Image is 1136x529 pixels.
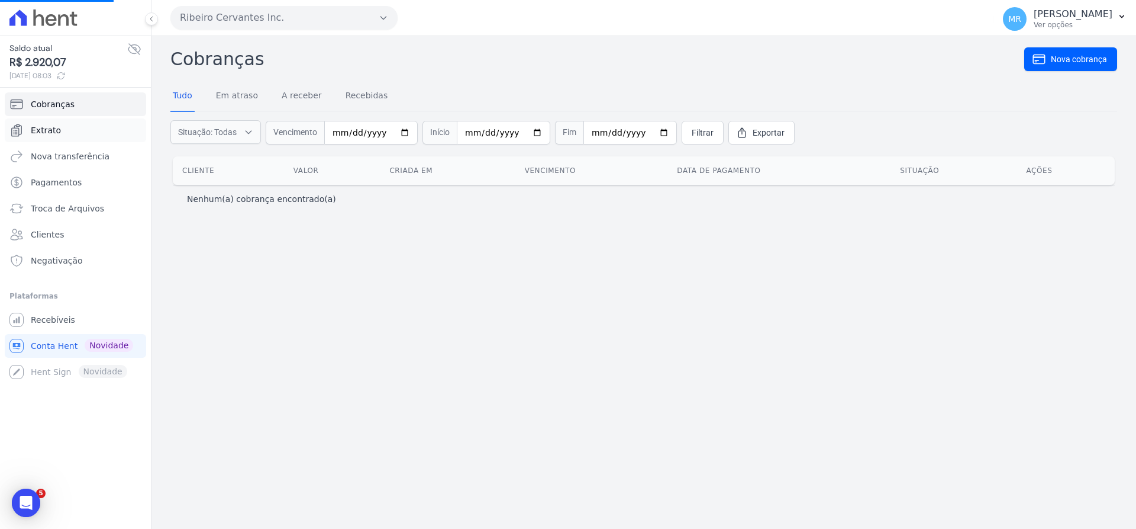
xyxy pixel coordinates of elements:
span: Situação: Todas [178,126,237,138]
span: Vencimento [266,121,324,145]
a: Extrato [5,118,146,142]
span: Pagamentos [31,177,82,188]
span: Conta Hent [31,340,78,352]
th: Ações [1016,156,1115,185]
span: Nova cobrança [1051,53,1107,65]
th: Criada em [380,156,515,185]
button: MR [PERSON_NAME] Ver opções [993,2,1136,36]
nav: Sidebar [9,92,141,384]
button: Ribeiro Cervantes Inc. [170,6,398,30]
a: Em atraso [214,81,260,112]
th: Situação [890,156,1016,185]
th: Vencimento [515,156,668,185]
span: Extrato [31,124,61,136]
a: Exportar [728,121,795,145]
span: Exportar [753,127,785,139]
a: Troca de Arquivos [5,197,146,220]
span: Recebíveis [31,314,75,326]
span: Início [422,121,457,145]
a: Recebíveis [5,308,146,332]
a: Nova cobrança [1024,47,1117,71]
span: Filtrar [692,127,714,139]
th: Cliente [173,156,284,185]
span: Saldo atual [9,42,127,54]
p: Ver opções [1034,20,1112,30]
span: Clientes [31,229,64,241]
div: Open Intercom Messenger [12,489,40,517]
th: Data de pagamento [667,156,890,185]
span: Troca de Arquivos [31,203,104,214]
span: Novidade [85,339,133,352]
button: Situação: Todas [170,120,261,144]
h2: Cobranças [170,46,1024,72]
span: Nova transferência [31,150,109,162]
span: 5 [36,489,46,498]
a: Pagamentos [5,171,146,194]
span: MR [1008,15,1021,23]
span: Fim [555,121,583,145]
a: Negativação [5,249,146,272]
th: Valor [284,156,380,185]
a: Cobranças [5,92,146,116]
span: R$ 2.920,07 [9,54,127,70]
p: Nenhum(a) cobrança encontrado(a) [187,193,336,205]
div: Plataformas [9,289,141,303]
p: [PERSON_NAME] [1034,8,1112,20]
span: Negativação [31,255,83,267]
a: Nova transferência [5,145,146,168]
span: Cobranças [31,98,75,110]
a: A receber [279,81,324,112]
a: Recebidas [343,81,390,112]
a: Clientes [5,223,146,246]
a: Filtrar [682,121,724,145]
span: [DATE] 08:03 [9,70,127,81]
a: Tudo [170,81,195,112]
a: Conta Hent Novidade [5,334,146,358]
